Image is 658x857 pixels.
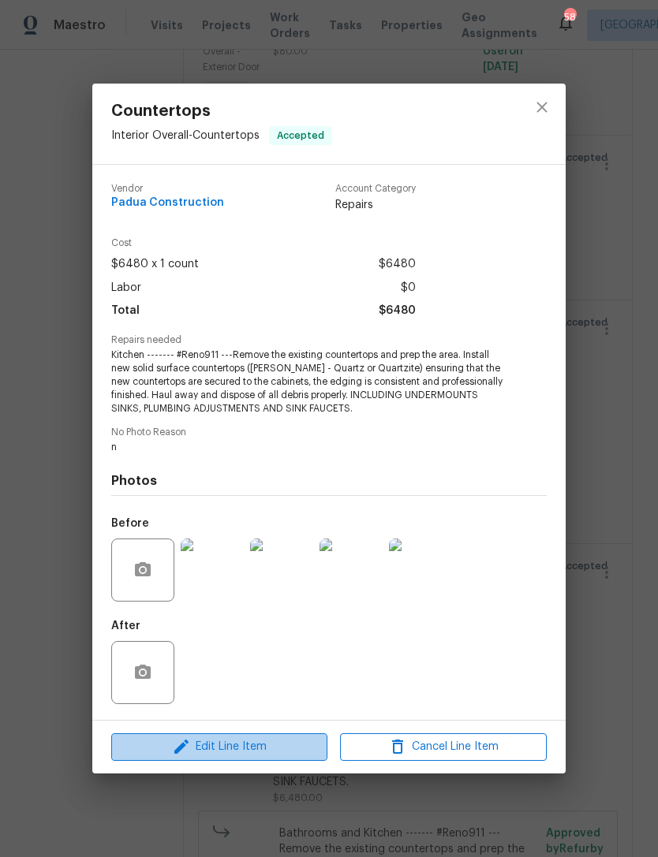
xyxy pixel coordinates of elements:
button: Cancel Line Item [340,733,547,761]
span: $6480 x 1 count [111,253,199,276]
span: Cancel Line Item [345,737,542,757]
span: Interior Overall - Countertops [111,130,260,141]
span: n [111,441,503,454]
h5: After [111,620,140,632]
span: No Photo Reason [111,427,547,438]
h5: Before [111,518,149,529]
span: Accepted [271,128,331,143]
button: close [523,88,561,126]
span: Countertops [111,102,332,120]
span: Total [111,300,140,322]
span: Repairs needed [111,335,547,345]
span: Edit Line Item [116,737,323,757]
div: 58 [564,9,575,25]
span: Padua Construction [111,197,224,209]
span: $6480 [379,300,416,322]
span: Labor [111,277,141,300]
h4: Photos [111,473,547,489]
span: Repairs [335,197,416,213]
span: Account Category [335,184,416,194]
button: Edit Line Item [111,733,327,761]
span: $6480 [379,253,416,276]
span: $0 [401,277,416,300]
span: Kitchen ------- #Reno911 ---Remove the existing countertops and prep the area. Install new solid ... [111,348,503,415]
span: Cost [111,238,416,248]
span: Vendor [111,184,224,194]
